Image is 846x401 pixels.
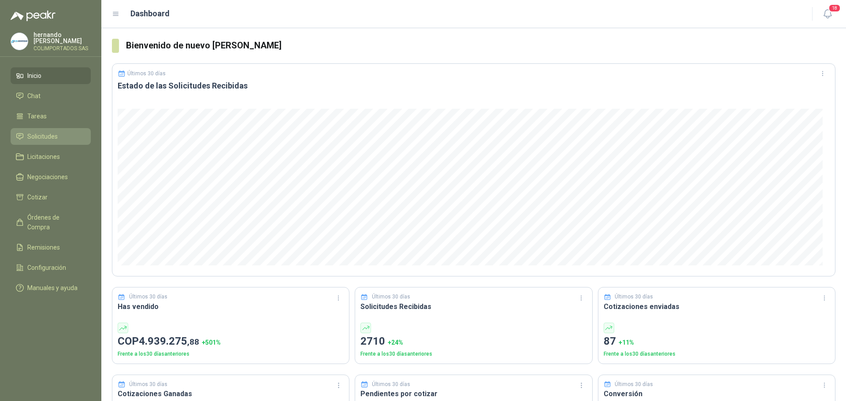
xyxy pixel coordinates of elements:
span: Órdenes de Compra [27,213,82,232]
span: Configuración [27,263,66,272]
p: COLIMPORTADOS SAS [33,46,91,51]
a: Cotizar [11,189,91,206]
p: Últimos 30 días [129,380,167,389]
span: 18 [828,4,841,12]
p: Últimos 30 días [127,70,166,77]
h3: Solicitudes Recibidas [360,301,586,312]
span: + 501 % [202,339,221,346]
h3: Estado de las Solicitudes Recibidas [118,81,830,91]
img: Logo peakr [11,11,56,21]
p: hernando [PERSON_NAME] [33,32,91,44]
p: COP [118,333,344,350]
span: Tareas [27,111,47,121]
span: + 24 % [388,339,403,346]
a: Negociaciones [11,169,91,185]
span: + 11 % [619,339,634,346]
span: Cotizar [27,192,48,202]
a: Solicitudes [11,128,91,145]
a: Licitaciones [11,148,91,165]
span: Licitaciones [27,152,60,162]
a: Remisiones [11,239,91,256]
span: Solicitudes [27,132,58,141]
span: Manuales y ayuda [27,283,78,293]
p: Últimos 30 días [615,380,653,389]
p: Últimos 30 días [372,380,410,389]
p: 2710 [360,333,586,350]
p: Frente a los 30 días anteriores [360,350,586,358]
p: Últimos 30 días [615,293,653,301]
a: Chat [11,88,91,104]
h3: Conversión [604,388,830,399]
button: 18 [820,6,835,22]
h3: Pendientes por cotizar [360,388,586,399]
span: Inicio [27,71,41,81]
img: Company Logo [11,33,28,50]
span: Negociaciones [27,172,68,182]
span: Remisiones [27,243,60,252]
span: Chat [27,91,41,101]
h3: Cotizaciones Ganadas [118,388,344,399]
p: Últimos 30 días [129,293,167,301]
span: ,88 [187,337,199,347]
p: 87 [604,333,830,350]
p: Últimos 30 días [372,293,410,301]
h3: Has vendido [118,301,344,312]
h3: Bienvenido de nuevo [PERSON_NAME] [126,39,835,52]
p: Frente a los 30 días anteriores [604,350,830,358]
p: Frente a los 30 días anteriores [118,350,344,358]
a: Tareas [11,108,91,125]
h3: Cotizaciones enviadas [604,301,830,312]
span: 4.939.275 [139,335,199,347]
a: Órdenes de Compra [11,209,91,235]
a: Configuración [11,259,91,276]
h1: Dashboard [130,7,170,20]
a: Inicio [11,67,91,84]
a: Manuales y ayuda [11,280,91,296]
